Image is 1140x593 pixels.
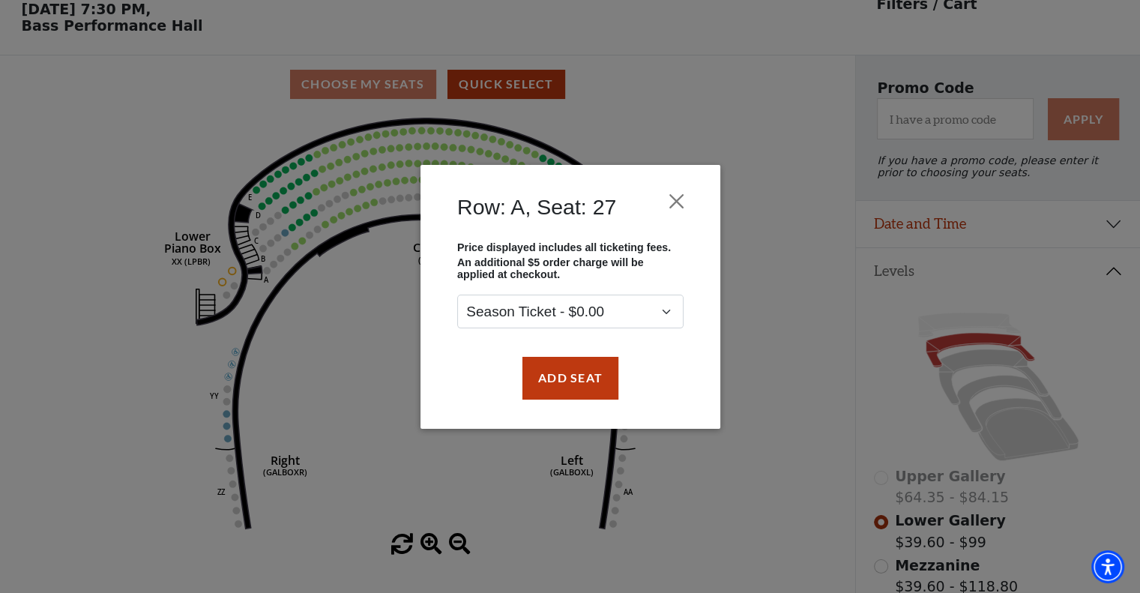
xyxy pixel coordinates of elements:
[457,194,616,220] h4: Row: A, Seat: 27
[522,357,618,399] button: Add Seat
[457,256,684,280] p: An additional $5 order charge will be applied at checkout.
[1091,550,1124,583] div: Accessibility Menu
[662,187,690,215] button: Close
[457,241,684,253] p: Price displayed includes all ticketing fees.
